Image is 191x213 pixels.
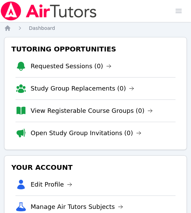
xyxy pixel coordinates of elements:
[10,161,181,174] h3: Your Account
[31,106,153,116] a: View Registerable Course Groups (0)
[29,25,55,32] a: Dashboard
[10,43,181,55] h3: Tutoring Opportunities
[29,25,55,31] span: Dashboard
[31,84,134,93] a: Study Group Replacements (0)
[4,25,187,32] nav: Breadcrumb
[31,202,123,212] a: Manage Air Tutors Subjects
[31,180,72,189] a: Edit Profile
[31,61,112,71] a: Requested Sessions (0)
[31,128,141,138] a: Open Study Group Invitations (0)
